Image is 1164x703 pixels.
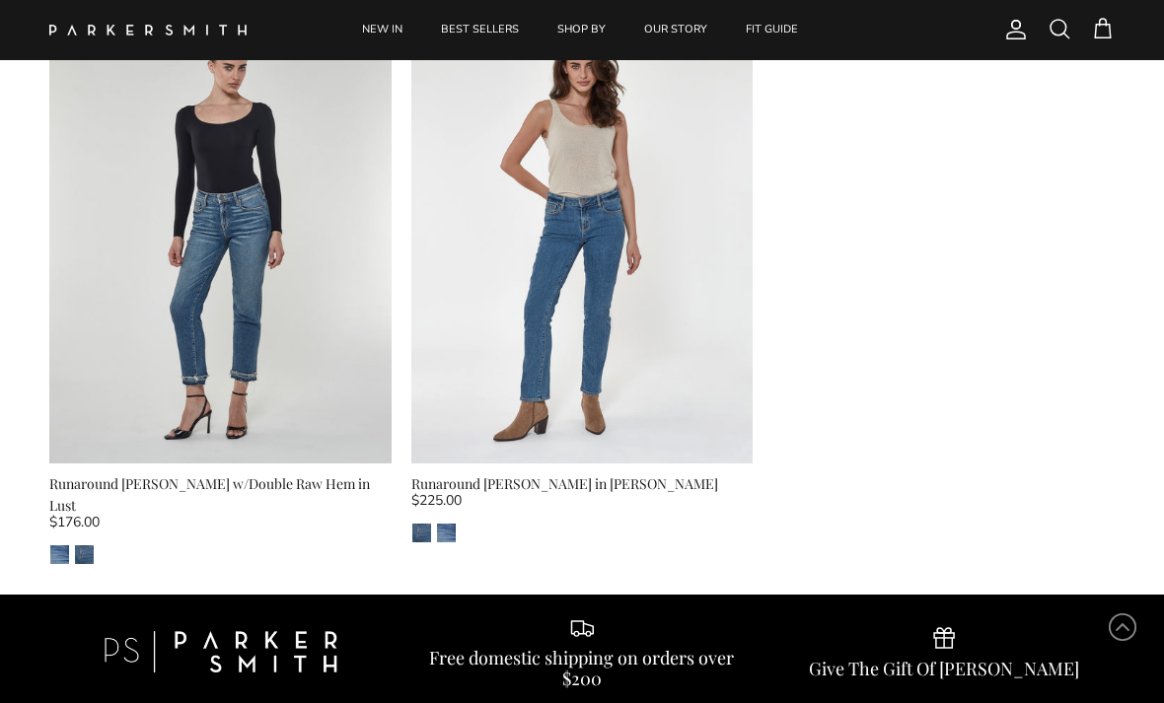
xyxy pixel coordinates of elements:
[809,658,1079,679] div: Give The Gift Of [PERSON_NAME]
[411,647,754,689] div: Free domestic shipping on orders over $200
[411,490,462,512] span: $225.00
[411,473,754,543] a: Runaround [PERSON_NAME] in [PERSON_NAME] $225.00 JaggerLust
[74,544,95,565] a: Jagger
[75,545,94,564] img: Jagger
[49,473,392,518] div: Runaround [PERSON_NAME] w/Double Raw Hem in Lust
[49,473,392,565] a: Runaround [PERSON_NAME] w/Double Raw Hem in Lust $176.00 LustJagger
[1108,612,1137,642] svg: Scroll to Top
[49,544,70,565] a: Lust
[412,524,431,542] img: Jagger
[411,473,754,495] div: Runaround [PERSON_NAME] in [PERSON_NAME]
[411,523,432,543] a: Jagger
[50,545,69,564] img: Lust
[436,523,457,543] a: Lust
[437,524,456,542] img: Lust
[49,512,100,533] span: $176.00
[16,628,201,687] iframe: Sign Up via Text for Offers
[996,18,1028,41] a: Account
[49,25,247,35] img: Parker Smith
